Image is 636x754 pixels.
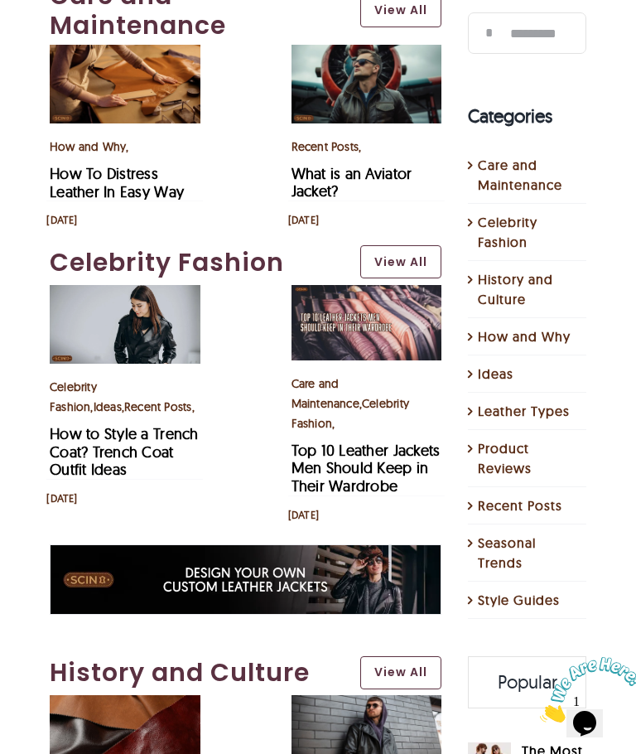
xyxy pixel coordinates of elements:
a: Care and Maintenance [291,376,359,411]
iframe: chat widget [533,650,636,729]
div: , , [291,374,442,433]
input: Search [468,12,509,54]
div: [DATE] [288,214,319,227]
a: Top 10 Leather Jackets Men Should Keep in Their Wardrobe [291,287,442,303]
a: Recent Posts [124,399,192,414]
a: History and Culture [478,269,578,309]
div: [DATE] [46,214,77,227]
a: How To Tell If Leather Is Real? [50,697,200,713]
a: History of Leather Jackets [291,697,442,713]
a: Ideas [478,364,578,384]
img: Top 10 Leather Jackets Men Should Keep in Their Wardrobe [291,285,442,360]
a: History and Culture [50,654,344,691]
span: 1 [7,7,13,21]
a: Recent Posts [291,139,359,154]
a: Leather Types [478,401,578,421]
a: View All [360,656,441,689]
a: How and Why [478,326,578,346]
div: 1 / 1 [50,544,441,615]
a: How To Distress Leather In Easy Way [50,164,184,201]
a: What is an Aviator Jacket? [291,46,442,63]
img: Chat attention grabber [7,7,109,72]
a: Seasonal Trends [478,533,578,573]
img: custom made leather Jackets [51,545,441,614]
a: Care and Maintenance [478,155,578,195]
a: How To Distress Leather In Easy Way [50,46,200,63]
a: Celebrity Fashion [50,379,97,414]
a: Recent Posts [478,495,578,515]
img: How To Distress Leather In Easy Way [50,45,200,123]
a: Product Reviews [478,438,578,478]
div: , [291,137,442,157]
div: , , , [50,377,200,417]
img: What is an Aviator Jacket? [291,45,442,123]
a: Celebrity Fashion [50,244,344,281]
a: How to Style a Trench Coat? Trench Coat Outfit Ideas [50,287,200,303]
a: Top 10 Leather Jackets Men Should Keep in Their Wardrobe [291,441,441,495]
a: How and Why [50,139,126,154]
a: Style Guides [478,590,578,610]
a: Celebrity Fashion [291,396,409,431]
a: Ideas [94,399,122,414]
a: Celebrity Fashion [478,212,578,252]
div: , [50,137,200,157]
img: how to style a trench coat trench coat outfit ideas [50,285,200,364]
a: View All [360,245,441,278]
input: Search... [468,12,586,54]
a: How to Style a Trench Coat? Trench Coat Outfit Ideas [50,424,199,479]
a: Popular [469,657,585,708]
div: [DATE] [288,509,319,522]
a: What is an Aviator Jacket? [291,164,412,201]
div: [DATE] [46,492,77,505]
h4: Categories [468,103,586,130]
